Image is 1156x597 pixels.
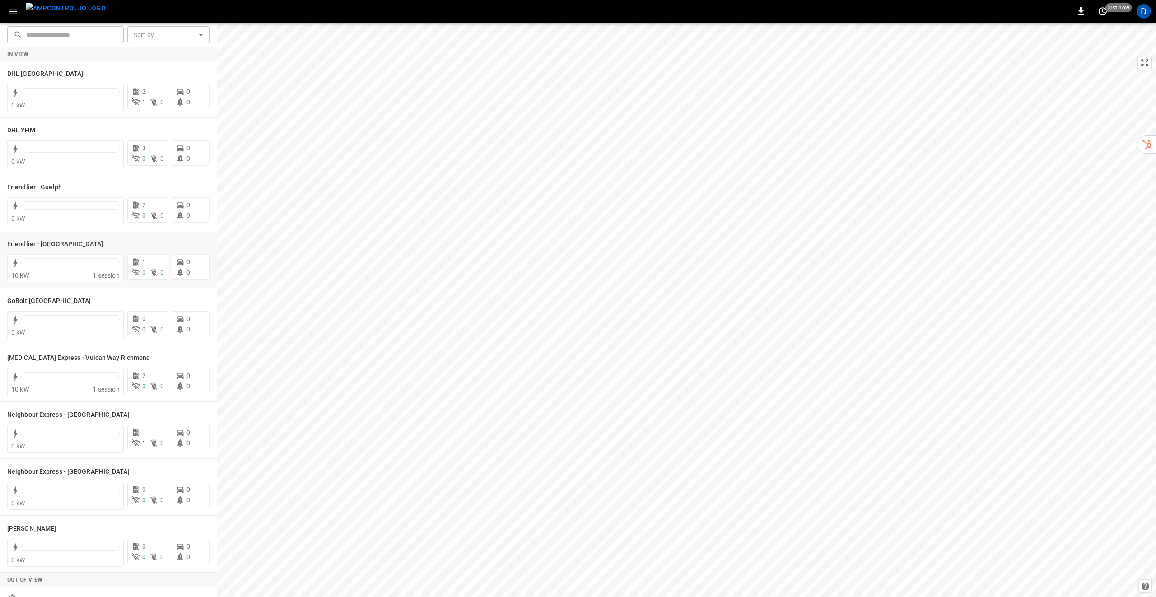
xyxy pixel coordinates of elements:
[186,88,190,95] span: 0
[160,269,164,276] span: 0
[11,386,29,393] span: 10 kW
[11,556,25,564] span: 0 kW
[186,543,190,550] span: 0
[11,443,25,450] span: 0 kW
[160,98,164,106] span: 0
[186,486,190,493] span: 0
[160,382,164,390] span: 0
[217,23,1156,597] canvas: Map
[7,126,35,135] h6: DHL YHM
[142,269,146,276] span: 0
[160,553,164,560] span: 0
[11,499,25,507] span: 0 kW
[160,212,164,219] span: 0
[160,155,164,162] span: 0
[142,486,146,493] span: 0
[186,212,190,219] span: 0
[11,329,25,336] span: 0 kW
[186,258,190,266] span: 0
[160,496,164,504] span: 0
[11,272,29,279] span: 10 kW
[142,496,146,504] span: 0
[7,182,62,192] h6: Friendlier - Guelph
[186,98,190,106] span: 0
[142,326,146,333] span: 0
[186,429,190,436] span: 0
[93,386,119,393] span: 1 session
[7,51,29,57] strong: In View
[7,353,150,363] h6: Mili Express - Vulcan Way Richmond
[160,439,164,447] span: 0
[142,155,146,162] span: 0
[142,553,146,560] span: 0
[186,553,190,560] span: 0
[142,212,146,219] span: 0
[160,326,164,333] span: 0
[186,269,190,276] span: 0
[142,543,146,550] span: 0
[7,524,56,534] h6: Simons
[7,577,42,583] strong: Out of View
[142,201,146,209] span: 2
[11,158,25,165] span: 0 kW
[186,315,190,322] span: 0
[186,201,190,209] span: 0
[186,439,190,447] span: 0
[7,69,83,79] h6: DHL Montreal
[142,258,146,266] span: 1
[142,145,146,152] span: 3
[1095,4,1110,19] button: set refresh interval
[1137,4,1151,19] div: profile-icon
[26,3,106,14] img: ampcontrol.io logo
[7,239,103,249] h6: Friendlier - Ottawa
[7,296,91,306] h6: GoBolt Montreal
[186,155,190,162] span: 0
[186,382,190,390] span: 0
[142,382,146,390] span: 0
[142,88,146,95] span: 2
[1105,3,1132,12] span: just now
[11,215,25,222] span: 0 kW
[142,372,146,379] span: 2
[7,410,130,420] h6: Neighbour Express - Markham
[7,467,130,477] h6: Neighbour Express - Mississauga
[186,372,190,379] span: 0
[142,315,146,322] span: 0
[93,272,119,279] span: 1 session
[142,98,146,106] span: 1
[142,439,146,447] span: 1
[186,326,190,333] span: 0
[142,429,146,436] span: 1
[186,496,190,504] span: 0
[186,145,190,152] span: 0
[11,102,25,109] span: 0 kW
